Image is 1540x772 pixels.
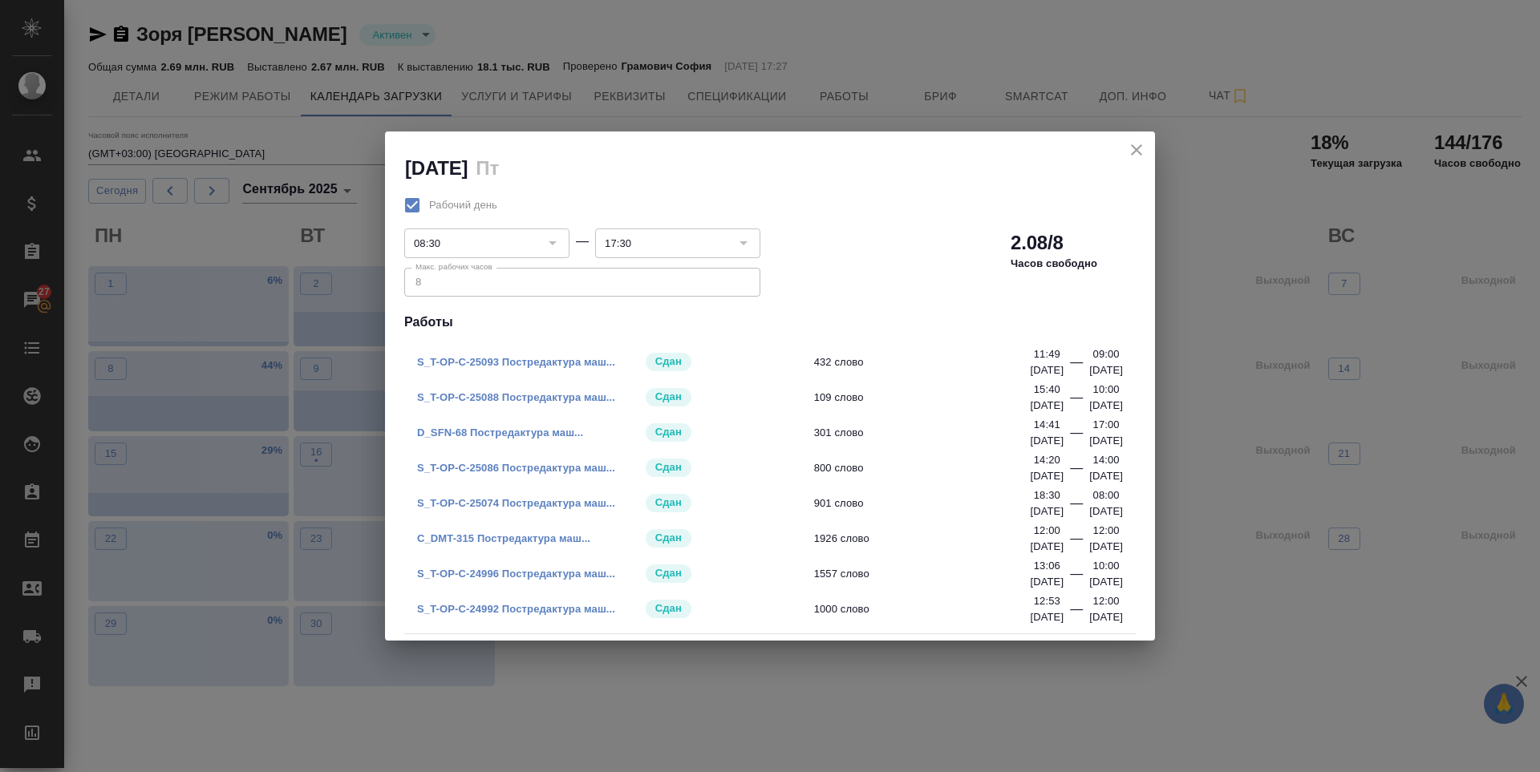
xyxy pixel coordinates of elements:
p: 10:00 [1093,382,1120,398]
p: 14:20 [1034,452,1060,468]
p: Сдан [655,354,682,370]
p: 14:41 [1034,417,1060,433]
span: 1000 слово [814,601,1041,617]
p: 12:00 [1093,523,1120,539]
h2: Пт [476,157,499,179]
p: Сдан [655,600,682,616]
p: 14:00 [1093,452,1120,468]
div: — [1070,564,1083,590]
p: [DATE] [1030,398,1064,414]
div: — [1070,459,1083,484]
p: Сдан [655,565,682,581]
a: S_T-OP-C-25074 Постредактура маш... [417,497,615,509]
span: Рабочий день [429,197,497,213]
p: 09:00 [1093,346,1120,362]
p: [DATE] [1089,574,1123,590]
button: close [1125,138,1149,162]
a: D_SFN-68 Постредактура маш... [417,426,583,439]
span: 301 слово [814,425,1041,441]
span: 800 слово [814,460,1041,476]
p: Сдан [655,530,682,546]
p: 12:53 [1034,593,1060,609]
p: [DATE] [1089,433,1123,449]
span: 1926 слово [814,531,1041,547]
div: — [576,232,589,251]
p: [DATE] [1089,398,1123,414]
p: Сдан [655,495,682,511]
p: Сдан [655,389,682,405]
p: 18:30 [1034,487,1060,503]
p: 12:00 [1093,593,1120,609]
div: — [1070,353,1083,378]
a: S_T-OP-C-25088 Постредактура маш... [417,391,615,403]
span: 1557 слово [814,566,1041,582]
a: C_DMT-315 Постредактура маш... [417,532,590,544]
a: S_T-OP-C-25086 Постредактура маш... [417,462,615,474]
p: [DATE] [1089,468,1123,484]
p: [DATE] [1030,539,1064,555]
p: 10:00 [1093,558,1120,574]
a: S_T-OP-C-25093 Постредактура маш... [417,356,615,368]
p: 13:06 [1034,558,1060,574]
h2: [DATE] [405,157,468,179]
h4: Работы [404,313,1136,332]
p: [DATE] [1030,433,1064,449]
div: — [1070,600,1083,625]
p: Сдан [655,459,682,475]
p: [DATE] [1089,539,1123,555]
p: 12:00 [1034,523,1060,539]
div: — [1070,423,1083,449]
p: [DATE] [1030,362,1064,378]
a: S_T-OP-C-24996 Постредактура маш... [417,568,615,580]
p: Сдан [655,424,682,440]
p: 08:00 [1093,487,1120,503]
div: — [1070,388,1083,414]
p: [DATE] [1030,503,1064,519]
div: — [1070,494,1083,519]
p: [DATE] [1030,468,1064,484]
a: S_T-OP-C-24992 Постредактура маш... [417,603,615,615]
p: [DATE] [1030,574,1064,590]
p: 17:00 [1093,417,1120,433]
div: — [1070,529,1083,555]
span: 901 слово [814,495,1041,511]
p: [DATE] [1089,503,1123,519]
p: 15:40 [1034,382,1060,398]
p: Часов свободно [1011,256,1097,272]
p: [DATE] [1030,609,1064,625]
span: 432 слово [814,354,1041,370]
span: 109 слово [814,390,1041,406]
p: [DATE] [1089,609,1123,625]
p: 11:49 [1034,346,1060,362]
h2: 2.08/8 [1011,230,1064,256]
p: [DATE] [1089,362,1123,378]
